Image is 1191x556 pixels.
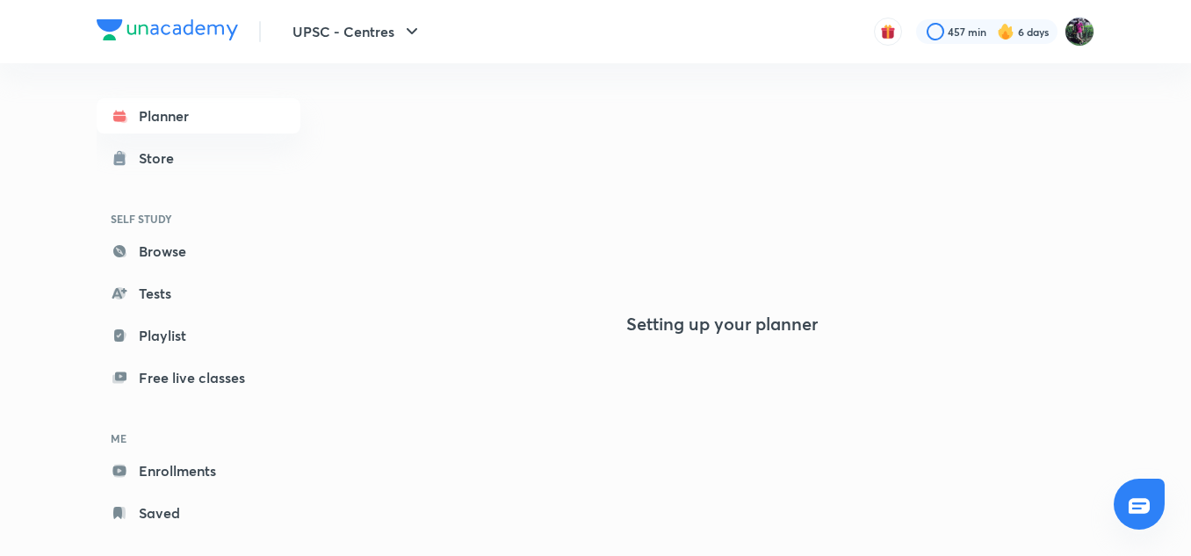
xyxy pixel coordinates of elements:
img: avatar [880,24,896,40]
button: avatar [874,18,902,46]
a: Tests [97,276,300,311]
h6: SELF STUDY [97,204,300,234]
a: Planner [97,98,300,134]
img: Ravishekhar Kumar [1065,17,1094,47]
a: Browse [97,234,300,269]
a: Playlist [97,318,300,353]
a: Enrollments [97,453,300,488]
h6: ME [97,423,300,453]
img: streak [997,23,1014,40]
a: Store [97,141,300,176]
h4: Setting up your planner [626,314,818,335]
img: Company Logo [97,19,238,40]
a: Free live classes [97,360,300,395]
a: Saved [97,495,300,531]
button: UPSC - Centres [282,14,433,49]
a: Company Logo [97,19,238,45]
div: Store [139,148,184,169]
